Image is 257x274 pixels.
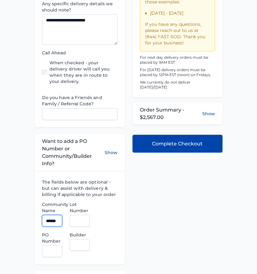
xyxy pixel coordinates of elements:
li: [DATE] - [DATE] [150,10,210,16]
p: For [DATE] delivery orders must be placed by 12PM EST (noon) on Fridays. [140,67,215,77]
label: Any specific delivery details we should note? [42,1,117,13]
label: The fields below are optional - but can assist with delivery & billing if applicable to your order [42,179,117,197]
button: Show [105,137,117,167]
span: Order Summary - $2,567.00 [140,106,202,121]
span: Want to add a PO Number or Community/Builder Info? [42,137,104,167]
label: Community Name [42,201,62,213]
button: Complete Checkout [132,135,223,153]
button: Show [202,110,215,116]
label: When checked - your delivery driver will call you when they are in route to your delivery. [49,60,117,84]
label: Do you have a Friends and Family / Referral Code? [42,94,117,107]
label: PO Number [42,231,62,244]
label: Builder [70,231,90,238]
p: For next day delivery orders must be placed by 9AM EST [140,55,215,65]
p: If you have any questions, please reach out to us at (844) FAST-SOD. Thank you for your business! [145,21,210,46]
span: Complete Checkout [152,140,203,147]
p: We currently do not deliver [DATE]/[DATE] [140,80,215,90]
label: Call Ahead [42,50,117,56]
label: Lot Number [70,201,90,213]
